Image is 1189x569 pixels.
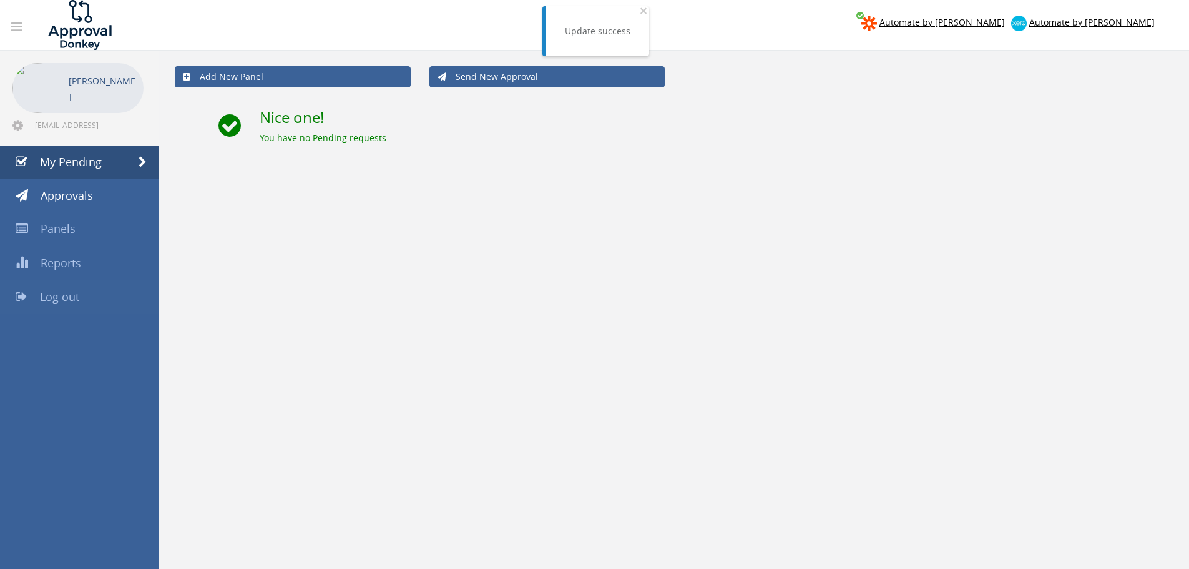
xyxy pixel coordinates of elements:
[1011,16,1027,31] img: xero-logo.png
[175,66,411,87] a: Add New Panel
[879,16,1005,28] span: Automate by [PERSON_NAME]
[41,221,76,236] span: Panels
[41,255,81,270] span: Reports
[35,120,141,130] span: [EMAIL_ADDRESS][DOMAIN_NAME]
[260,109,1173,126] h2: Nice one!
[260,132,1173,144] div: You have no Pending requests.
[40,289,79,304] span: Log out
[429,66,665,87] a: Send New Approval
[1029,16,1155,28] span: Automate by [PERSON_NAME]
[640,2,647,19] span: ×
[69,73,137,104] p: [PERSON_NAME]
[40,154,102,169] span: My Pending
[565,25,630,37] div: Update success
[861,16,877,31] img: zapier-logomark.png
[41,188,93,203] span: Approvals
